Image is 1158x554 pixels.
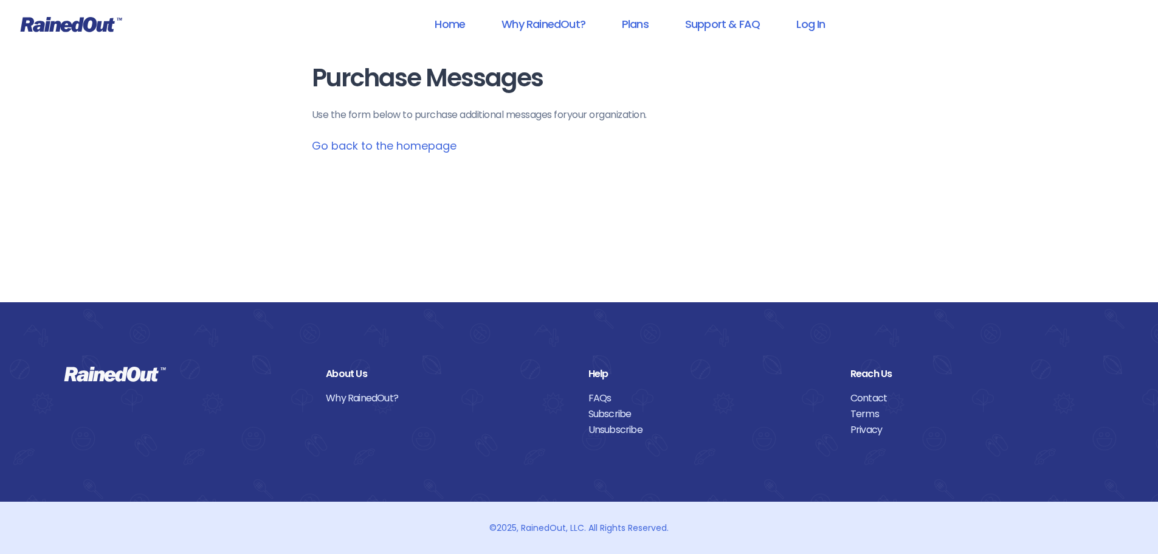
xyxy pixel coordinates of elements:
[850,406,1094,422] a: Terms
[588,406,832,422] a: Subscribe
[850,366,1094,382] div: Reach Us
[669,10,776,38] a: Support & FAQ
[419,10,481,38] a: Home
[312,108,847,122] p: Use the form below to purchase additional messages for your organization .
[312,138,457,153] a: Go back to the homepage
[326,390,570,406] a: Why RainedOut?
[312,64,847,92] h1: Purchase Messages
[588,390,832,406] a: FAQs
[606,10,664,38] a: Plans
[326,366,570,382] div: About Us
[781,10,841,38] a: Log In
[850,422,1094,438] a: Privacy
[588,422,832,438] a: Unsubscribe
[850,390,1094,406] a: Contact
[588,366,832,382] div: Help
[486,10,601,38] a: Why RainedOut?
